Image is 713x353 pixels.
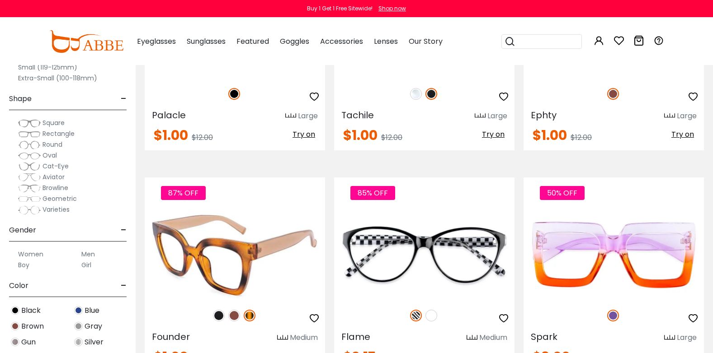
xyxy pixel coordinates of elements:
[425,88,437,100] img: Matte Black
[664,334,675,341] img: size ruler
[121,275,127,297] span: -
[11,322,19,330] img: Brown
[280,36,309,46] span: Goggles
[42,118,65,127] span: Square
[85,321,102,332] span: Gray
[42,205,70,214] span: Varieties
[410,310,422,321] img: Pattern
[374,36,398,46] span: Lenses
[145,210,325,300] img: Tortoise Founder - Plastic ,Universal Bridge Fit
[74,338,83,346] img: Silver
[18,73,97,84] label: Extra-Small (100-118mm)
[152,330,190,343] span: Founder
[677,111,697,121] div: Large
[18,140,41,149] img: Round.png
[42,162,69,171] span: Cat-Eye
[524,210,704,300] img: Purple Spark - Plastic ,Universal Bridge Fit
[244,310,255,321] img: Tortoise
[410,88,422,100] img: Clear
[293,129,315,139] span: Try on
[669,129,697,140] button: Try on
[307,5,373,13] div: Buy 1 Get 1 Free Sitewide!
[42,151,57,160] span: Oval
[137,36,176,46] span: Eyeglasses
[18,195,41,204] img: Geometric.png
[320,36,363,46] span: Accessories
[121,219,127,241] span: -
[475,113,486,120] img: size ruler
[187,36,226,46] span: Sunglasses
[18,260,29,270] label: Boy
[42,129,75,138] span: Rectangle
[479,129,507,140] button: Try on
[121,88,127,110] span: -
[18,62,77,73] label: Small (119-125mm)
[298,111,318,121] div: Large
[42,140,62,149] span: Round
[11,338,19,346] img: Gun
[81,260,91,270] label: Girl
[607,310,619,321] img: Purple
[154,125,188,145] span: $1.00
[482,129,505,139] span: Try on
[531,109,557,121] span: Ephty
[343,125,378,145] span: $1.00
[49,30,123,53] img: abbeglasses.com
[571,132,592,143] span: $12.00
[290,129,318,140] button: Try on
[341,330,370,343] span: Flame
[334,210,515,300] img: Pattern Flame - Plastic ,Universal Bridge Fit
[18,119,41,128] img: Square.png
[228,88,240,100] img: Black
[18,184,41,193] img: Browline.png
[74,322,83,330] img: Gray
[487,111,507,121] div: Large
[21,305,41,316] span: Black
[161,186,206,200] span: 87% OFF
[290,332,318,343] div: Medium
[381,132,402,143] span: $12.00
[213,310,225,321] img: Matte Black
[18,249,43,260] label: Women
[378,5,406,13] div: Shop now
[18,205,41,215] img: Varieties.png
[11,306,19,315] img: Black
[467,334,477,341] img: size ruler
[21,337,36,348] span: Gun
[18,151,41,160] img: Oval.png
[9,219,36,241] span: Gender
[277,334,288,341] img: size ruler
[74,306,83,315] img: Blue
[18,130,41,139] img: Rectangle.png
[236,36,269,46] span: Featured
[228,310,240,321] img: Brown
[85,305,99,316] span: Blue
[42,183,68,192] span: Browline
[350,186,395,200] span: 85% OFF
[677,332,697,343] div: Large
[192,132,213,143] span: $12.00
[540,186,585,200] span: 50% OFF
[285,113,296,120] img: size ruler
[607,88,619,100] img: Brown
[341,109,374,121] span: Tachile
[664,113,675,120] img: size ruler
[9,88,32,110] span: Shape
[85,337,104,348] span: Silver
[671,129,694,139] span: Try on
[531,330,557,343] span: Spark
[533,125,567,145] span: $1.00
[42,172,65,181] span: Aviator
[479,332,507,343] div: Medium
[42,194,77,203] span: Geometric
[18,162,41,171] img: Cat-Eye.png
[425,310,437,321] img: White
[409,36,443,46] span: Our Story
[152,109,186,121] span: Palacle
[374,5,406,12] a: Shop now
[9,275,28,297] span: Color
[81,249,95,260] label: Men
